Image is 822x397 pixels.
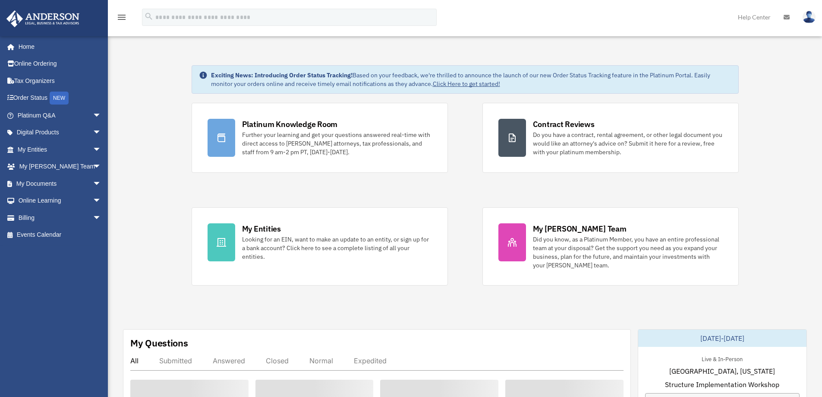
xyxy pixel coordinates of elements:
div: Did you know, as a Platinum Member, you have an entire professional team at your disposal? Get th... [533,235,723,270]
div: My [PERSON_NAME] Team [533,223,627,234]
i: search [144,12,154,21]
a: Billingarrow_drop_down [6,209,114,226]
strong: Exciting News: Introducing Order Status Tracking! [211,71,353,79]
div: Based on your feedback, we're thrilled to announce the launch of our new Order Status Tracking fe... [211,71,731,88]
a: Click Here to get started! [433,80,500,88]
a: My [PERSON_NAME] Teamarrow_drop_down [6,158,114,175]
span: arrow_drop_down [93,209,110,227]
a: Order StatusNEW [6,89,114,107]
div: Submitted [159,356,192,365]
a: Digital Productsarrow_drop_down [6,124,114,141]
a: Contract Reviews Do you have a contract, rental agreement, or other legal document you would like... [482,103,739,173]
div: My Questions [130,337,188,349]
div: Contract Reviews [533,119,595,130]
a: Platinum Knowledge Room Further your learning and get your questions answered real-time with dire... [192,103,448,173]
a: Events Calendar [6,226,114,244]
div: Expedited [354,356,387,365]
a: Platinum Q&Aarrow_drop_down [6,107,114,124]
a: My Documentsarrow_drop_down [6,175,114,192]
div: Looking for an EIN, want to make an update to an entity, or sign up for a bank account? Click her... [242,235,432,261]
span: arrow_drop_down [93,175,110,193]
div: All [130,356,139,365]
div: Live & In-Person [695,354,750,363]
div: Platinum Knowledge Room [242,119,338,130]
a: Online Learningarrow_drop_down [6,192,114,210]
div: Answered [213,356,245,365]
div: Closed [266,356,289,365]
span: Structure Implementation Workshop [665,379,779,390]
img: Anderson Advisors Platinum Portal [4,10,82,27]
div: Do you have a contract, rental agreement, or other legal document you would like an attorney's ad... [533,130,723,156]
span: arrow_drop_down [93,124,110,142]
a: Home [6,38,110,55]
span: arrow_drop_down [93,141,110,159]
div: NEW [50,92,69,105]
i: menu [117,12,127,22]
span: arrow_drop_down [93,192,110,210]
span: arrow_drop_down [93,107,110,124]
a: My Entities Looking for an EIN, want to make an update to an entity, or sign up for a bank accoun... [192,207,448,286]
div: [DATE]-[DATE] [638,330,806,347]
img: User Pic [803,11,816,23]
a: Tax Organizers [6,72,114,89]
a: My [PERSON_NAME] Team Did you know, as a Platinum Member, you have an entire professional team at... [482,207,739,286]
div: Further your learning and get your questions answered real-time with direct access to [PERSON_NAM... [242,130,432,156]
a: Online Ordering [6,55,114,73]
a: menu [117,15,127,22]
div: My Entities [242,223,281,234]
span: arrow_drop_down [93,158,110,176]
a: My Entitiesarrow_drop_down [6,141,114,158]
span: [GEOGRAPHIC_DATA], [US_STATE] [669,366,775,376]
div: Normal [309,356,333,365]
